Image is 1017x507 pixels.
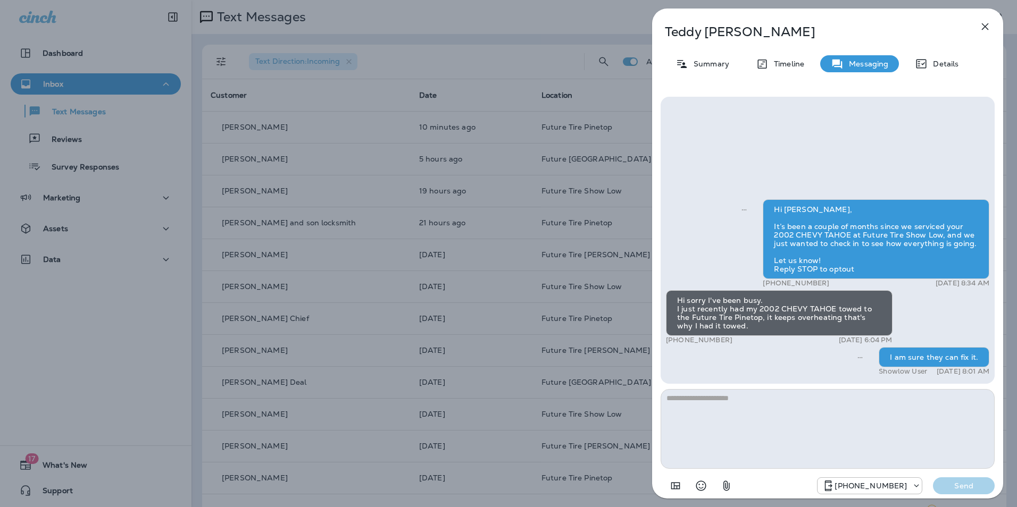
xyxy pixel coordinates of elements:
p: Messaging [844,60,888,68]
p: [PHONE_NUMBER] [666,336,732,344]
p: [DATE] 8:01 AM [937,367,989,376]
p: Summary [688,60,729,68]
p: [DATE] 6:04 PM [839,336,893,344]
p: [DATE] 8:34 AM [936,279,989,288]
p: Details [928,60,958,68]
button: Select an emoji [690,475,712,496]
span: Sent [741,204,747,214]
p: [PHONE_NUMBER] [763,279,829,288]
div: Hi [PERSON_NAME], It’s been a couple of months since we serviced your 2002 CHEVY TAHOE at Future ... [763,199,989,279]
div: I am sure they can fix it. [879,347,989,367]
p: Showlow User [879,367,927,376]
span: Sent [857,352,863,361]
p: [PHONE_NUMBER] [835,481,907,490]
div: Hi sorry I've been busy. I just recently had my 2002 CHEVY TAHOE towed to the Future Tire Pinetop... [666,290,893,336]
button: Add in a premade template [665,475,686,496]
p: Timeline [769,60,804,68]
div: +1 (928) 232-1970 [818,479,922,492]
p: Teddy [PERSON_NAME] [665,24,955,39]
